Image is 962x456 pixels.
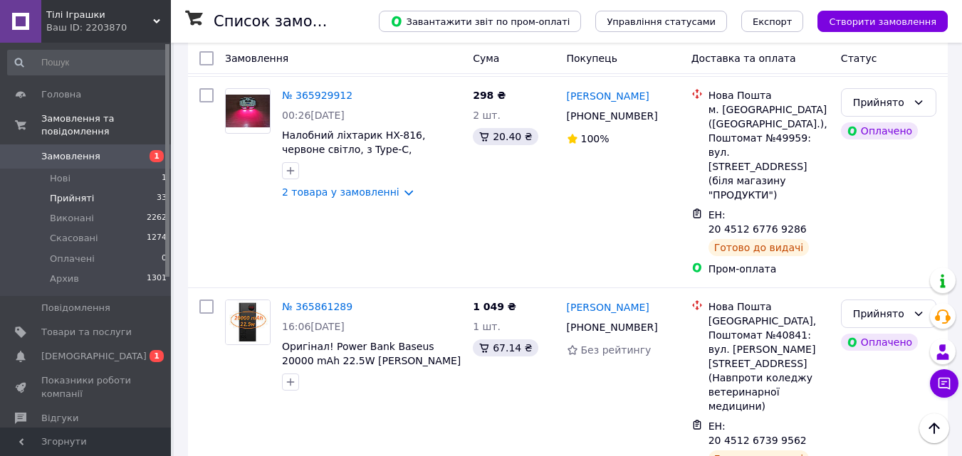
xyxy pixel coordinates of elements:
span: 00:26[DATE] [282,110,345,121]
div: Оплачено [841,122,918,139]
span: 298 ₴ [473,90,506,101]
span: 1 шт. [473,321,501,332]
span: 1 [150,350,164,362]
div: Ваш ID: 2203870 [46,21,171,34]
span: Створити замовлення [829,16,936,27]
span: Оплачені [50,253,95,265]
div: [GEOGRAPHIC_DATA], Поштомат №40841: вул. [PERSON_NAME][STREET_ADDRESS] (Навпроти коледжу ветерина... [709,314,830,413]
a: № 365929912 [282,90,352,101]
a: Оригінал! Power Bank Baseus 20000 mAh 22.5W [PERSON_NAME] Digital Display Black [282,341,461,381]
span: 16:06[DATE] [282,321,345,332]
div: м. [GEOGRAPHIC_DATA] ([GEOGRAPHIC_DATA].), Поштомат №49959: вул. [STREET_ADDRESS] (біля магазину ... [709,102,830,202]
span: 0 [162,253,167,265]
span: Архив [50,272,79,285]
span: Управління статусами [607,16,716,27]
div: Нова Пошта [709,299,830,314]
span: Головна [41,88,81,101]
div: Прийнято [853,95,907,110]
span: Без рейтингу [581,344,652,356]
div: Прийнято [853,306,907,322]
span: 1 [162,172,167,185]
span: Прийняті [50,192,94,205]
div: Оплачено [841,334,918,351]
span: 33 [157,192,167,205]
span: Замовлення та повідомлення [41,112,171,138]
span: Нові [50,172,70,185]
span: Експорт [753,16,793,27]
a: [PERSON_NAME] [567,89,649,103]
span: Повідомлення [41,302,110,314]
button: Експорт [741,11,804,32]
div: Готово до видачі [709,239,810,256]
span: Виконані [50,212,94,225]
span: Замовлення [225,53,288,64]
button: Наверх [919,413,949,443]
span: Статус [841,53,877,64]
div: Пром-оплата [709,262,830,276]
span: ЕН: 20 4512 6776 9286 [709,209,807,235]
input: Пошук [7,50,168,75]
span: 1 [150,150,164,162]
a: Фото товару [225,88,271,134]
span: 100% [581,133,610,144]
span: [DEMOGRAPHIC_DATA] [41,350,147,363]
a: 2 товара у замовленні [282,186,399,198]
button: Чат з покупцем [930,369,958,398]
span: 1274 [147,232,167,245]
span: Тілі Іграшки [46,9,153,21]
span: Покупець [567,53,617,64]
span: Показники роботи компанії [41,374,132,400]
span: 2 шт. [473,110,501,121]
img: Фото товару [226,95,270,128]
button: Завантажити звіт по пром-оплаті [379,11,581,32]
div: 67.14 ₴ [473,339,538,356]
span: 2262 [147,212,167,225]
button: Створити замовлення [817,11,948,32]
span: Завантажити звіт по пром-оплаті [390,15,570,28]
span: Замовлення [41,150,100,163]
span: Відгуки [41,412,78,425]
span: [PHONE_NUMBER] [567,110,658,122]
h1: Список замовлень [214,13,358,30]
div: 20.40 ₴ [473,128,538,145]
span: 1301 [147,272,167,285]
img: Фото товару [226,300,270,344]
span: 1 049 ₴ [473,301,516,312]
span: Доставка та оплата [691,53,796,64]
a: Фото товару [225,299,271,345]
a: Створити замовлення [803,15,948,26]
span: Cума [473,53,499,64]
span: [PHONE_NUMBER] [567,322,658,333]
a: Налобний ліхтарик HX-816, червоне світло, з Type-C, акумуляторний [282,129,425,169]
span: ЕН: 20 4512 6739 9562 [709,420,807,446]
span: Скасовані [50,232,98,245]
a: № 365861289 [282,301,352,312]
div: Нова Пошта [709,88,830,102]
button: Управління статусами [595,11,727,32]
a: [PERSON_NAME] [567,300,649,314]
span: Товари та послуги [41,326,132,339]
